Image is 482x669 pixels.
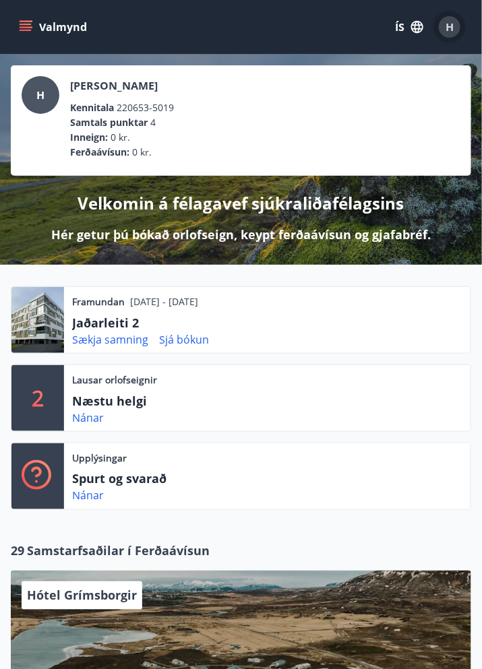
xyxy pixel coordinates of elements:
[32,373,44,424] p: 2
[70,130,108,145] p: Inneign :
[72,332,148,347] a: Sækja samning
[16,15,92,39] button: menu
[72,314,207,331] p: Jaðarleiti 2
[72,451,127,465] p: Upplýsingar
[72,295,125,309] p: Framundan
[51,226,431,243] p: Hér getur þú bókað orlofseign, keypt ferðaávísun og gjafabréf.
[72,392,207,410] p: Næstu helgi
[150,115,156,130] span: 4
[72,373,157,387] p: Lausar orlofseignir
[117,100,174,115] span: 220653-5019
[70,115,148,130] p: Samtals punktar
[70,76,174,95] p: [PERSON_NAME]
[72,470,207,488] p: Spurt og svarað
[36,88,44,102] span: H
[72,410,104,425] a: Nánar
[27,542,210,560] span: Samstarfsaðilar í Ferðaávísun
[11,542,24,560] span: 29
[70,145,129,160] p: Ferðaávísun :
[72,488,104,503] a: Nánar
[132,145,152,160] span: 0 kr.
[433,11,466,43] button: H
[159,332,209,347] a: Sjá bókun
[70,100,114,115] p: Kennitala
[111,130,130,145] span: 0 kr.
[388,15,431,39] button: ÍS
[130,295,198,309] p: [DATE] - [DATE]
[78,192,404,215] p: Velkomin á félagavef sjúkraliðafélagsins
[27,587,137,604] span: Hótel Grímsborgir
[446,20,454,34] span: H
